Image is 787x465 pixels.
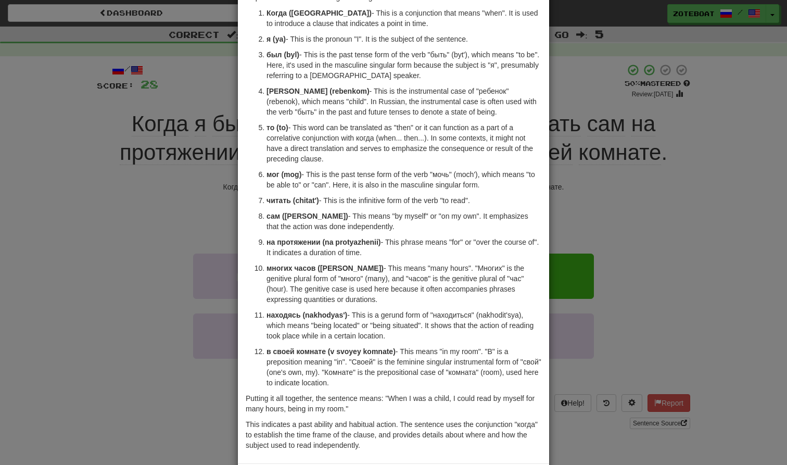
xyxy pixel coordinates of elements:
[266,51,299,59] strong: был (byl)
[266,123,288,132] strong: то (to)
[266,169,541,190] p: - This is the past tense form of the verb "мочь" (moch'), which means "to be able to" or "can". H...
[266,211,541,232] p: - This means "by myself" or "on my own". It emphasizes that the action was done independently.
[266,237,541,258] p: - This phrase means "for" or "over the course of". It indicates a duration of time.
[266,8,541,29] p: - This is a conjunction that means "when". It is used to introduce a clause that indicates a poin...
[266,87,370,95] strong: [PERSON_NAME] (rebenkom)
[246,419,541,450] p: This indicates a past ability and habitual action. The sentence uses the conjunction "когда" to e...
[266,264,384,272] strong: многих часов ([PERSON_NAME])
[266,195,541,206] p: - This is the infinitive form of the verb "to read".
[266,346,541,388] p: - This means "in my room". "В" is a preposition meaning "in". "Своей" is the feminine singular in...
[266,212,348,220] strong: сам ([PERSON_NAME])
[266,9,372,17] strong: Когда ([GEOGRAPHIC_DATA])
[246,393,541,414] p: Putting it all together, the sentence means: "When I was a child, I could read by myself for many...
[266,122,541,164] p: - This word can be translated as "then" or it can function as a part of a correlative conjunction...
[266,310,541,341] p: - This is a gerund form of "находиться" (nakhodit'sya), which means "being located" or "being sit...
[266,34,541,44] p: - This is the pronoun "I". It is the subject of the sentence.
[266,170,301,179] strong: мог (mog)
[266,263,541,305] p: - This means "many hours". "Многих" is the genitive plural form of "много" (many), and "часов" is...
[266,347,396,356] strong: в своей комнате (v svoyey komnate)
[266,35,286,43] strong: я (ya)
[266,49,541,81] p: - This is the past tense form of the verb "быть" (byt'), which means "to be". Here, it's used in ...
[266,238,380,246] strong: на протяжении (na protyazhenii)
[266,196,319,205] strong: читать (chitat')
[266,311,347,319] strong: находясь (nakhodyas')
[266,86,541,117] p: - This is the instrumental case of "ребенок" (rebenok), which means "child". In Russian, the inst...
